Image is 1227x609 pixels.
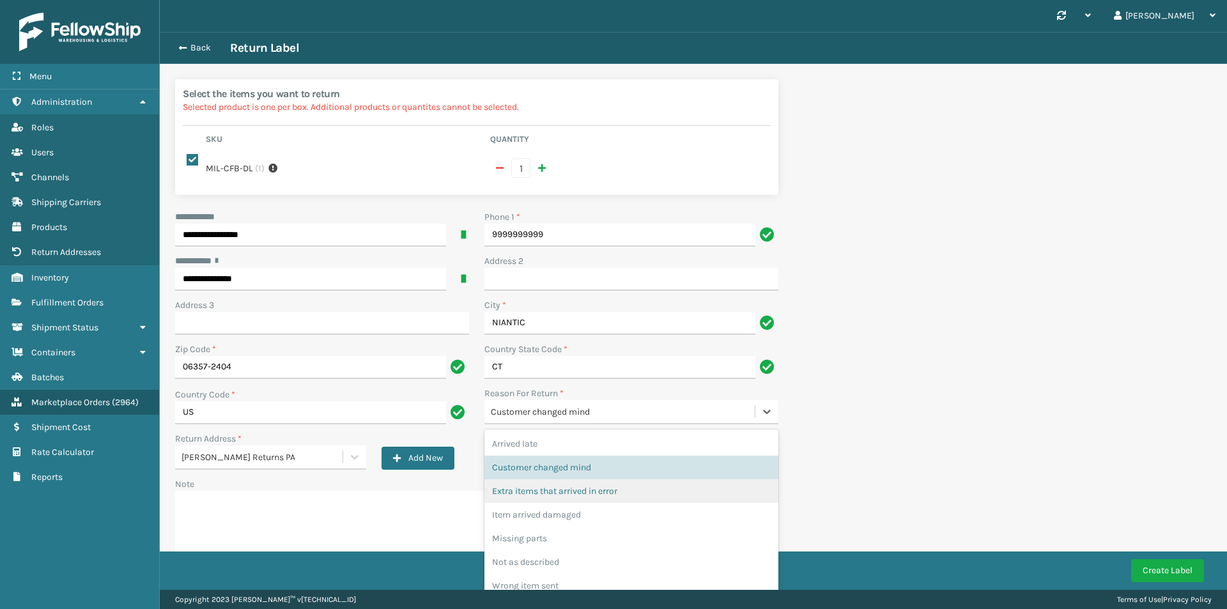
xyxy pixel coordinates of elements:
[31,96,92,107] span: Administration
[1163,595,1212,604] a: Privacy Policy
[31,147,54,158] span: Users
[175,590,356,609] p: Copyright 2023 [PERSON_NAME]™ v [TECHNICAL_ID]
[31,222,67,233] span: Products
[31,172,69,183] span: Channels
[484,298,506,312] label: City
[31,297,104,308] span: Fulfillment Orders
[1131,559,1204,582] button: Create Label
[484,456,778,479] div: Customer changed mind
[484,254,523,268] label: Address 2
[1117,590,1212,609] div: |
[31,397,110,408] span: Marketplace Orders
[484,343,567,356] label: Country State Code
[183,87,771,100] h2: Select the items you want to return
[112,397,139,408] span: ( 2964 )
[206,162,253,175] label: MIL-CFB-DL
[183,100,771,114] p: Selected product is one per box. Additional products or quantites cannot be selected.
[230,40,299,56] h3: Return Label
[31,247,101,258] span: Return Addresses
[175,298,214,312] label: Address 3
[175,479,194,490] label: Note
[31,322,98,333] span: Shipment Status
[484,387,564,400] label: Reason For Return
[202,134,486,149] th: Sku
[31,122,54,133] span: Roles
[382,447,454,470] button: Add New
[31,347,75,358] span: Containers
[171,42,230,54] button: Back
[255,162,265,175] span: ( 1 )
[31,447,94,458] span: Rate Calculator
[175,343,216,356] label: Zip Code
[29,71,52,82] span: Menu
[31,422,91,433] span: Shipment Cost
[31,372,64,383] span: Batches
[484,527,778,550] div: Missing parts
[484,479,778,503] div: Extra items that arrived in error
[484,550,778,574] div: Not as described
[175,432,242,445] label: Return Address
[486,134,771,149] th: Quantity
[484,503,778,527] div: Item arrived damaged
[175,388,235,401] label: Country Code
[484,574,778,597] div: Wrong item sent
[484,432,778,456] div: Arrived late
[31,272,69,283] span: Inventory
[491,405,756,419] div: Customer changed mind
[19,13,141,51] img: logo
[181,451,344,464] div: [PERSON_NAME] Returns PA
[484,210,520,224] label: Phone 1
[1117,595,1161,604] a: Terms of Use
[31,472,63,482] span: Reports
[31,197,101,208] span: Shipping Carriers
